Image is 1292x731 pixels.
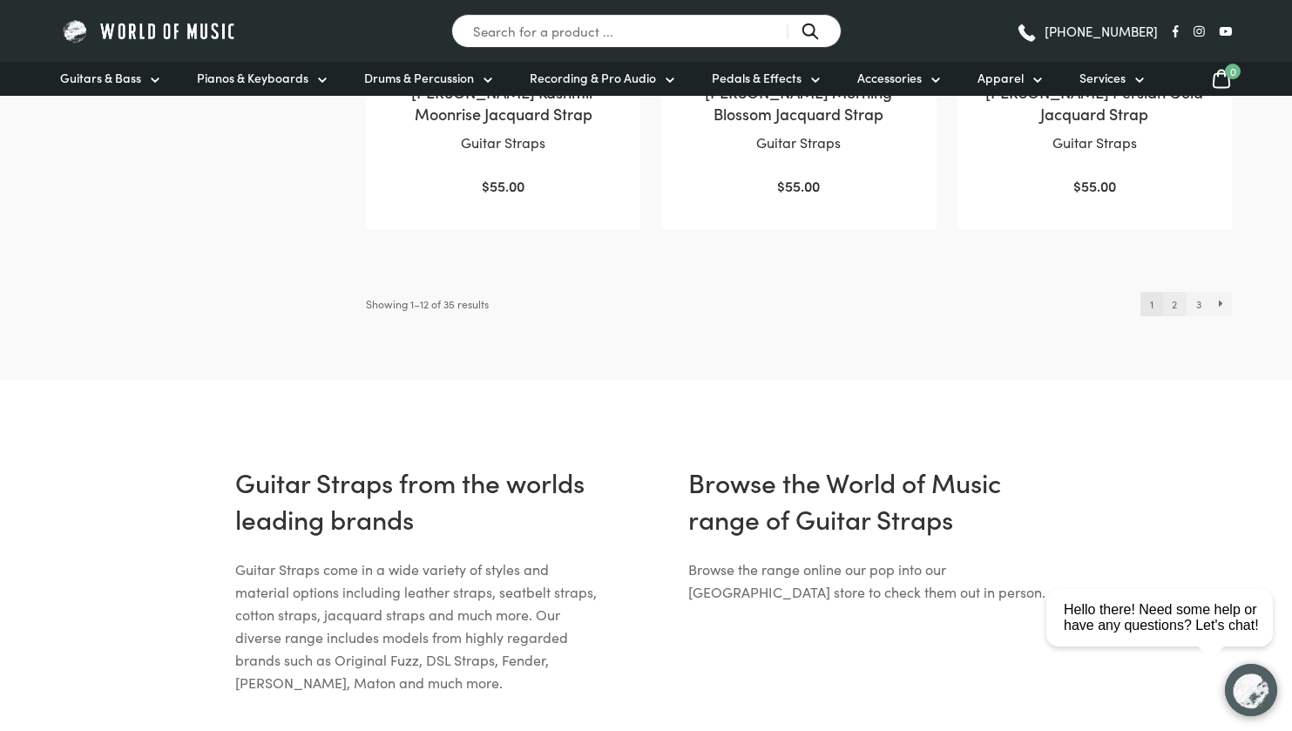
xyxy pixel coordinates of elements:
p: Showing 1–12 of 35 results [366,292,489,316]
span: Pianos & Keyboards [197,69,308,87]
nav: Product Pagination [1140,292,1232,316]
bdi: 55.00 [1073,176,1116,195]
img: World of Music [60,17,239,44]
p: Guitar Straps [679,132,918,154]
p: Guitar Straps come in a wide variety of styles and material options including leather straps, sea... [235,558,605,694]
span: $ [777,176,785,195]
a: [PHONE_NUMBER] [1016,18,1158,44]
span: Recording & Pro Audio [530,69,656,87]
a: Page 2 [1163,292,1187,316]
a: → [1211,292,1233,316]
bdi: 55.00 [482,176,524,195]
p: Guitar Straps [383,132,623,154]
span: Guitars & Bass [60,69,141,87]
a: Page 3 [1187,292,1210,316]
bdi: 55.00 [777,176,820,195]
span: Apparel [977,69,1024,87]
span: $ [482,176,490,195]
h2: [PERSON_NAME] Kashmir Moonrise Jacquard Strap [383,81,623,125]
span: Services [1079,69,1126,87]
h2: [PERSON_NAME] Persian Gold Jacquard Strap [975,81,1214,125]
span: [PHONE_NUMBER] [1045,24,1158,37]
h3: Browse the World of Music range of Guitar Straps [688,464,1058,537]
h2: Guitar Straps from the worlds leading brands [235,464,605,537]
span: Pedals & Effects [712,69,802,87]
span: Accessories [857,69,922,87]
span: Page 1 [1140,292,1162,316]
span: $ [1073,176,1081,195]
h2: [PERSON_NAME] Morning Blossom Jacquard Strap [679,81,918,125]
span: Drums & Percussion [364,69,474,87]
span: 0 [1225,64,1241,79]
iframe: Chat with our support team [1039,539,1292,731]
input: Search for a product ... [451,14,842,48]
p: Browse the range online our pop into our [GEOGRAPHIC_DATA] store to check them out in person. [688,558,1058,604]
p: Guitar Straps [975,132,1214,154]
